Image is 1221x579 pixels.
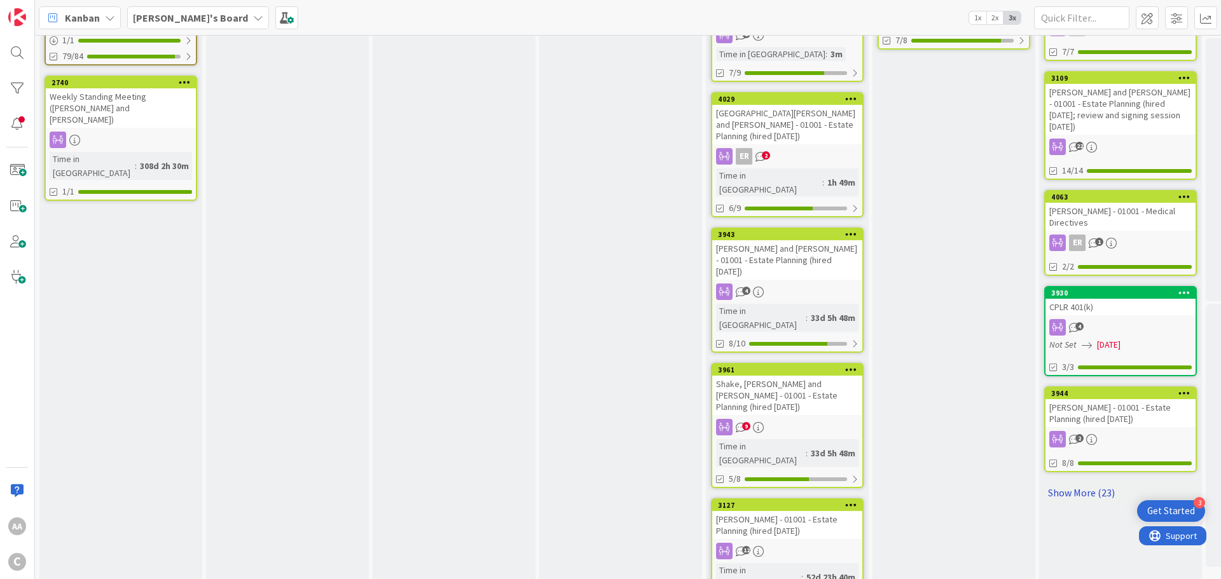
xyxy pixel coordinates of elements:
[8,8,26,26] img: Visit kanbanzone.com
[1045,299,1196,315] div: CPLR 401(k)
[742,422,750,430] span: 9
[718,365,862,374] div: 3961
[716,439,806,467] div: Time in [GEOGRAPHIC_DATA]
[1045,191,1196,203] div: 4063
[65,10,100,25] span: Kanban
[1045,84,1196,135] div: [PERSON_NAME] and [PERSON_NAME] - 01001 - Estate Planning (hired [DATE]; review and signing sessi...
[729,66,741,79] span: 7/9
[1049,339,1077,350] i: Not Set
[1044,71,1197,180] a: 3109[PERSON_NAME] and [PERSON_NAME] - 01001 - Estate Planning (hired [DATE]; review and signing s...
[718,95,862,104] div: 4029
[729,472,741,486] span: 5/8
[1044,190,1197,276] a: 4063[PERSON_NAME] - 01001 - Medical DirectivesER2/2
[716,304,806,332] div: Time in [GEOGRAPHIC_DATA]
[1062,456,1074,470] span: 8/8
[712,364,862,376] div: 3961
[711,92,864,217] a: 4029[GEOGRAPHIC_DATA][PERSON_NAME] and [PERSON_NAME] - 01001 - Estate Planning (hired [DATE])ERTi...
[1044,386,1197,472] a: 3944[PERSON_NAME] - 01001 - Estate Planning (hired [DATE])8/8
[1051,389,1196,398] div: 3944
[808,311,859,325] div: 33d 5h 48m
[62,34,74,47] span: 1 / 1
[133,11,248,24] b: [PERSON_NAME]'s Board
[712,93,862,144] div: 4029[GEOGRAPHIC_DATA][PERSON_NAME] and [PERSON_NAME] - 01001 - Estate Planning (hired [DATE])
[718,501,862,510] div: 3127
[712,364,862,415] div: 3961Shake, [PERSON_NAME] and [PERSON_NAME] - 01001 - Estate Planning (hired [DATE])
[1045,72,1196,84] div: 3109
[822,175,824,189] span: :
[1045,72,1196,135] div: 3109[PERSON_NAME] and [PERSON_NAME] - 01001 - Estate Planning (hired [DATE]; review and signing s...
[1069,235,1086,251] div: ER
[712,229,862,280] div: 3943[PERSON_NAME] and [PERSON_NAME] - 01001 - Estate Planning (hired [DATE])
[827,47,846,61] div: 3m
[1051,289,1196,297] div: 3930
[1034,6,1129,29] input: Quick Filter...
[1045,191,1196,231] div: 4063[PERSON_NAME] - 01001 - Medical Directives
[1137,500,1205,522] div: Open Get Started checklist, remaining modules: 3
[806,311,808,325] span: :
[712,500,862,539] div: 3127[PERSON_NAME] - 01001 - Estate Planning (hired [DATE])
[1062,164,1083,177] span: 14/14
[729,201,741,215] span: 6/9
[62,50,83,63] span: 79/84
[1075,322,1084,330] span: 4
[1062,260,1074,273] span: 2/2
[62,185,74,198] span: 1/1
[824,175,859,189] div: 1h 49m
[986,11,1004,24] span: 2x
[1051,193,1196,201] div: 4063
[1045,203,1196,231] div: [PERSON_NAME] - 01001 - Medical Directives
[711,363,864,488] a: 3961Shake, [PERSON_NAME] and [PERSON_NAME] - 01001 - Estate Planning (hired [DATE])Time in [GEOGR...
[27,2,58,17] span: Support
[712,376,862,415] div: Shake, [PERSON_NAME] and [PERSON_NAME] - 01001 - Estate Planning (hired [DATE])
[1097,338,1121,351] span: [DATE]
[718,230,862,239] div: 3943
[825,47,827,61] span: :
[1045,388,1196,427] div: 3944[PERSON_NAME] - 01001 - Estate Planning (hired [DATE])
[711,228,864,353] a: 3943[PERSON_NAME] and [PERSON_NAME] - 01001 - Estate Planning (hired [DATE])Time in [GEOGRAPHIC_D...
[969,11,986,24] span: 1x
[808,446,859,460] div: 33d 5h 48m
[712,229,862,240] div: 3943
[762,151,770,160] span: 2
[712,105,862,144] div: [GEOGRAPHIC_DATA][PERSON_NAME] and [PERSON_NAME] - 01001 - Estate Planning (hired [DATE])
[1194,497,1205,508] div: 3
[45,76,197,201] a: 2740Weekly Standing Meeting ([PERSON_NAME] and [PERSON_NAME])Time in [GEOGRAPHIC_DATA]:308d 2h 30...
[1045,235,1196,251] div: ER
[8,553,26,571] div: C
[742,287,750,295] span: 4
[1062,360,1074,374] span: 3/3
[137,159,192,173] div: 308d 2h 30m
[1147,505,1195,517] div: Get Started
[895,34,907,47] span: 7/8
[729,337,745,350] span: 8/10
[712,511,862,539] div: [PERSON_NAME] - 01001 - Estate Planning (hired [DATE])
[1045,388,1196,399] div: 3944
[736,148,752,165] div: ER
[742,546,750,554] span: 12
[1004,11,1021,24] span: 3x
[46,77,196,128] div: 2740Weekly Standing Meeting ([PERSON_NAME] and [PERSON_NAME])
[1075,434,1084,442] span: 2
[50,152,135,180] div: Time in [GEOGRAPHIC_DATA]
[1045,287,1196,315] div: 3930CPLR 401(k)
[712,93,862,105] div: 4029
[1075,142,1084,150] span: 22
[716,168,822,196] div: Time in [GEOGRAPHIC_DATA]
[46,77,196,88] div: 2740
[46,32,196,48] div: 1/1
[46,88,196,128] div: Weekly Standing Meeting ([PERSON_NAME] and [PERSON_NAME])
[1062,45,1074,58] span: 7/7
[712,148,862,165] div: ER
[1051,74,1196,83] div: 3109
[1044,286,1197,376] a: 3930CPLR 401(k)Not Set[DATE]3/3
[52,78,196,87] div: 2740
[135,159,137,173] span: :
[8,517,26,535] div: AA
[716,47,825,61] div: Time in [GEOGRAPHIC_DATA]
[806,446,808,460] span: :
[1044,482,1197,503] a: Show More (23)
[1045,399,1196,427] div: [PERSON_NAME] - 01001 - Estate Planning (hired [DATE])
[712,240,862,280] div: [PERSON_NAME] and [PERSON_NAME] - 01001 - Estate Planning (hired [DATE])
[712,500,862,511] div: 3127
[1045,287,1196,299] div: 3930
